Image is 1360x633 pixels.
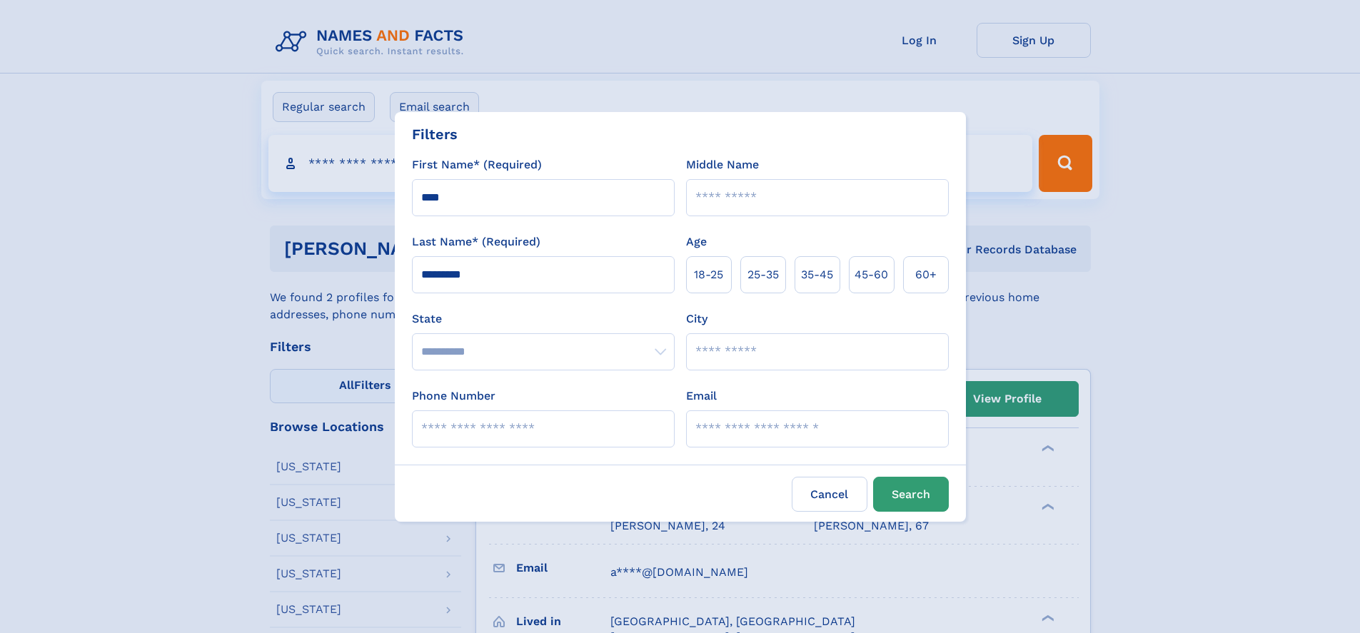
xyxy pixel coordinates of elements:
[412,233,540,250] label: Last Name* (Required)
[686,156,759,173] label: Middle Name
[915,266,937,283] span: 60+
[801,266,833,283] span: 35‑45
[694,266,723,283] span: 18‑25
[686,388,717,405] label: Email
[792,477,867,512] label: Cancel
[412,388,495,405] label: Phone Number
[412,156,542,173] label: First Name* (Required)
[686,310,707,328] label: City
[412,123,458,145] div: Filters
[855,266,888,283] span: 45‑60
[686,233,707,250] label: Age
[873,477,949,512] button: Search
[747,266,779,283] span: 25‑35
[412,310,675,328] label: State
